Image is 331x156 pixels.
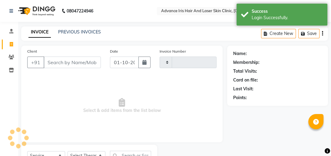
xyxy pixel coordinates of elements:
[58,29,101,35] a: PREVIOUS INVOICES
[298,29,319,38] button: Save
[110,49,118,54] label: Date
[160,49,186,54] label: Invoice Number
[233,95,247,101] div: Points:
[233,68,257,75] div: Total Visits:
[233,50,247,57] div: Name:
[28,27,51,38] a: INVOICE
[233,77,258,83] div: Card on file:
[27,57,44,68] button: +91
[44,57,101,68] input: Search by Name/Mobile/Email/Code
[233,86,253,92] div: Last Visit:
[252,15,323,21] div: Login Successfully.
[27,75,217,136] span: Select & add items from the list below
[252,8,323,15] div: Success
[67,2,93,19] b: 08047224946
[27,49,37,54] label: Client
[15,2,57,19] img: logo
[261,29,296,38] button: Create New
[233,59,260,66] div: Membership:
